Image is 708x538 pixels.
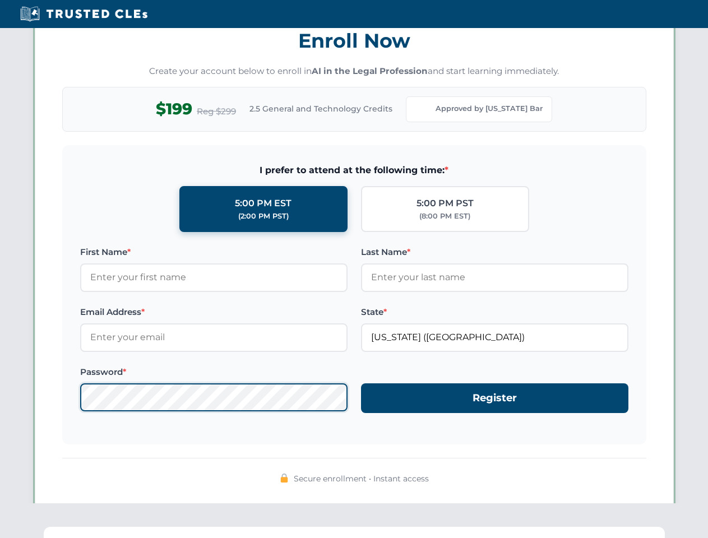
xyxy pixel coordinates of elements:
input: Enter your last name [361,263,628,291]
span: Approved by [US_STATE] Bar [436,103,543,114]
span: 2.5 General and Technology Credits [249,103,392,115]
p: Create your account below to enroll in and start learning immediately. [62,65,646,78]
label: First Name [80,245,348,259]
label: Last Name [361,245,628,259]
img: Florida Bar [415,101,431,117]
div: 5:00 PM PST [417,196,474,211]
button: Register [361,383,628,413]
label: Password [80,365,348,379]
input: Enter your email [80,323,348,351]
span: Secure enrollment • Instant access [294,472,429,485]
h3: Enroll Now [62,23,646,58]
input: Florida (FL) [361,323,628,351]
input: Enter your first name [80,263,348,291]
strong: AI in the Legal Profession [312,66,428,76]
label: State [361,305,628,319]
span: Reg $299 [197,105,236,118]
img: Trusted CLEs [17,6,151,22]
div: (2:00 PM PST) [238,211,289,222]
div: 5:00 PM EST [235,196,291,211]
div: (8:00 PM EST) [419,211,470,222]
label: Email Address [80,305,348,319]
span: $199 [156,96,192,122]
img: 🔒 [280,474,289,483]
span: I prefer to attend at the following time: [80,163,628,178]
